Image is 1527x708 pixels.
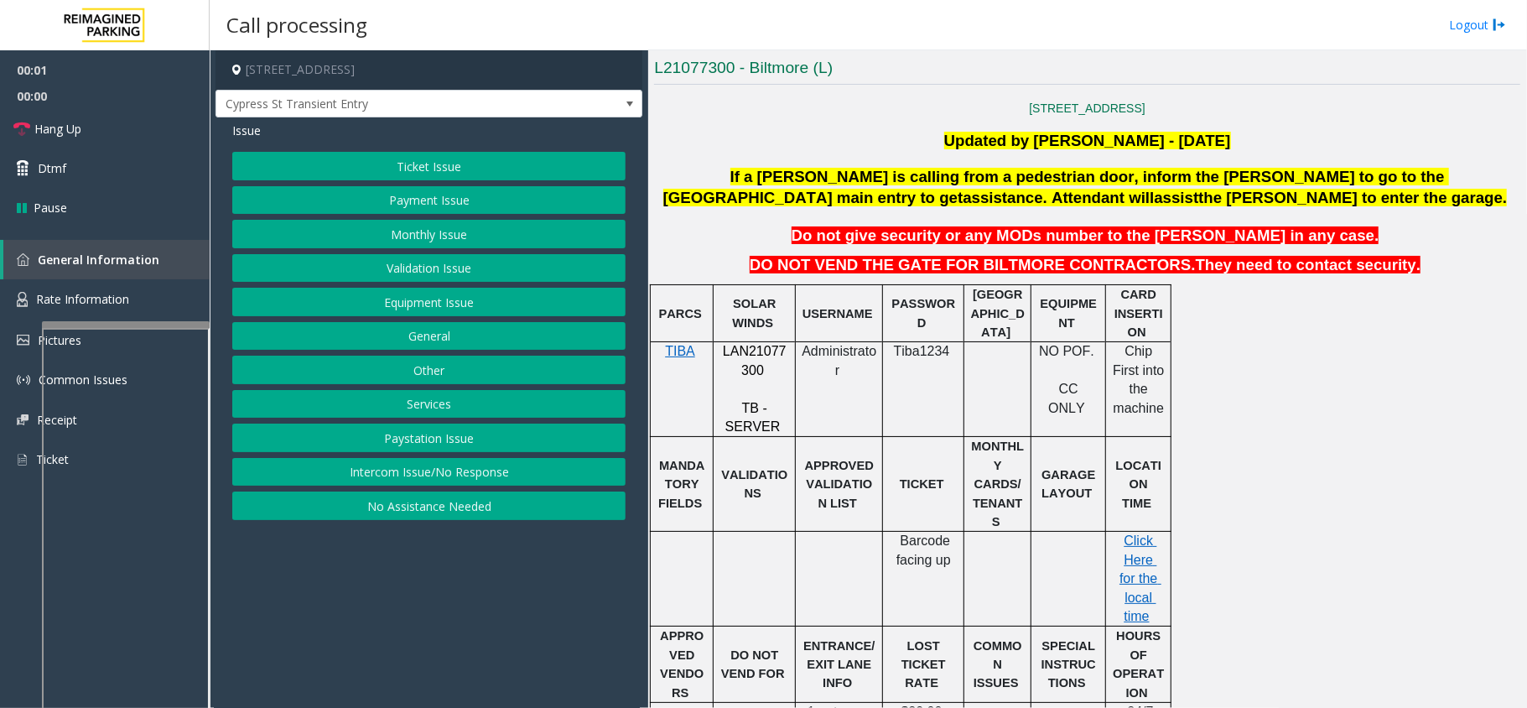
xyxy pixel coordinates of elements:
span: HOURS OF OPERATION [1113,629,1164,699]
span: . Attendant will [1043,189,1155,206]
h4: [STREET_ADDRESS] [216,50,642,90]
a: Click Here for the local time [1119,534,1161,623]
span: Chip First into the machine [1113,344,1168,414]
span: TB - SERVER [725,401,781,434]
button: No Assistance Needed [232,492,626,520]
span: ENTRANCE/EXIT LANE INFO [803,639,875,690]
span: USERNAME [802,307,873,320]
font: Updated by [PERSON_NAME] - [DATE] [944,132,1231,149]
span: Pictures [38,332,81,348]
span: GARAGE LAYOUT [1041,468,1099,500]
img: 'icon' [17,335,29,346]
span: Hang Up [34,120,81,138]
img: 'icon' [17,253,29,266]
span: DO NOT VEND FOR [721,648,785,680]
span: PASSWORD [891,297,955,329]
button: Services [232,390,626,419]
span: SOLAR WINDS [732,297,779,329]
span: Pause [34,199,67,216]
a: General Information [3,240,210,279]
span: They need to contact security. [1196,256,1421,273]
img: 'icon' [17,292,28,307]
a: [STREET_ADDRESS] [1029,102,1145,115]
span: APPROVED VENDORS [660,629,704,699]
h3: L21077300 - Biltmore (L) [654,57,1520,85]
span: LAN21077300 [723,344,787,377]
img: logout [1493,16,1506,34]
button: Paystation Issue [232,424,626,452]
span: VALIDATIONS [721,468,787,500]
span: the [PERSON_NAME] to enter the garage. [1198,189,1507,206]
span: assist [1154,189,1198,206]
button: Other [232,356,626,384]
font: Barcode facing up [896,534,954,566]
span: TICKET [900,477,944,491]
button: Payment Issue [232,186,626,215]
span: Do not give security or any MODs number to the [PERSON_NAME] in any case. [792,226,1379,244]
a: TIBA [665,345,695,358]
a: Logout [1449,16,1506,34]
span: NO POF. [1039,344,1094,358]
span: Click Here for the local time [1119,534,1161,623]
button: General [232,322,626,351]
span: PARCS [659,307,702,320]
span: DO NOT VEND THE GATE FOR BILTMORE CONTRACTORS. [750,256,1196,273]
span: LOST TICKET RATE [901,639,949,690]
span: APPROVED VALIDATION LIST [805,459,877,510]
span: CARD INSERTION [1114,288,1163,339]
button: Equipment Issue [232,288,626,316]
span: Common Issues [39,372,127,388]
span: If a [PERSON_NAME] is calling from a pedestrian door, inform the [PERSON_NAME] to go to the [GEOG... [663,168,1449,206]
button: Validation Issue [232,254,626,283]
span: COMMON ISSUES [974,639,1022,690]
h3: Call processing [218,4,376,45]
span: Cypress St Transient Entry [216,91,557,117]
span: EQUIPMENT [1041,297,1098,329]
span: assistance [963,189,1042,206]
img: 'icon' [17,373,30,387]
span: LOCATION TIME [1116,459,1162,510]
button: Ticket Issue [232,152,626,180]
button: Intercom Issue/No Response [232,458,626,487]
span: Issue [232,122,261,139]
span: TIBA [665,344,695,358]
span: Rate Information [36,291,129,307]
span: Receipt [37,412,77,428]
span: SPECIAL INSTRUCTIONS [1041,639,1099,690]
button: Monthly Issue [232,220,626,248]
span: General Information [38,252,159,268]
span: [GEOGRAPHIC_DATA] [971,288,1025,339]
span: MONTHLY CARDS/TENANTS [971,440,1024,528]
span: Tiba1234 [894,344,950,358]
span: Dtmf [38,159,66,177]
img: 'icon' [17,414,29,425]
span: Ticket [36,451,69,467]
span: MANDATORY FIELDS [658,459,704,510]
span: CC ONLY [1048,382,1085,414]
img: 'icon' [17,452,28,467]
